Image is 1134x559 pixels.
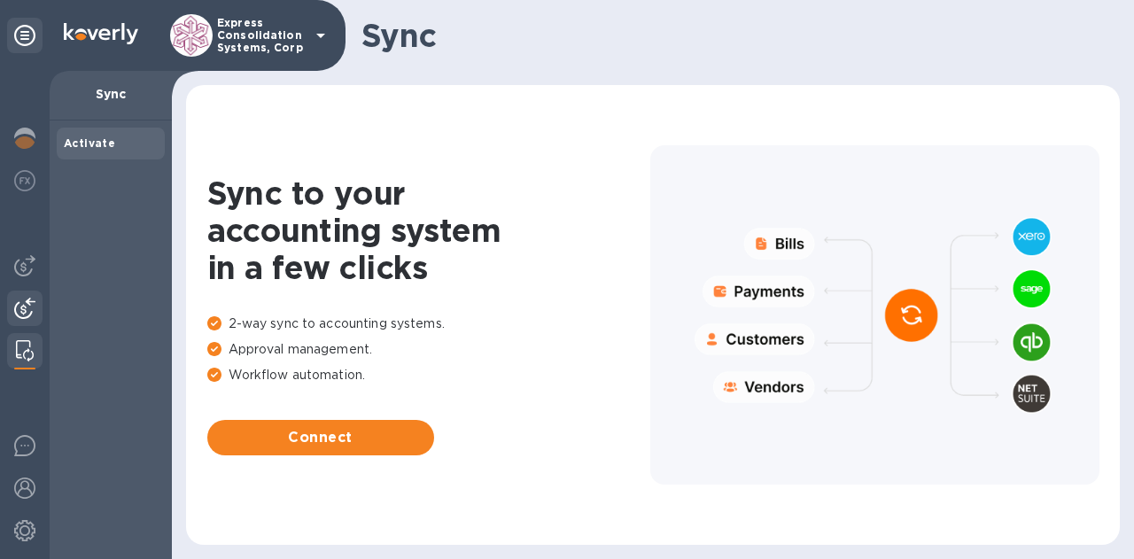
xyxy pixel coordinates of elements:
div: Unpin categories [7,18,43,53]
p: Approval management. [207,340,650,359]
b: Activate [64,136,115,150]
h1: Sync [361,17,1106,54]
span: Connect [221,427,420,448]
p: Workflow automation. [207,366,650,384]
p: 2-way sync to accounting systems. [207,314,650,333]
img: Logo [64,23,138,44]
p: Sync [64,85,158,103]
img: Wallets [14,213,35,234]
button: Connect [207,420,434,455]
img: Foreign exchange [14,170,35,191]
p: Express Consolidation Systems, Corp [217,17,306,54]
h1: Sync to your accounting system in a few clicks [207,175,650,286]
